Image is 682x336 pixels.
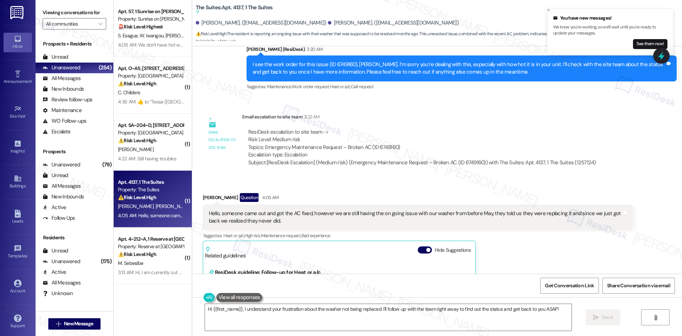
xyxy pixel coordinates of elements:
div: Unread [43,172,68,179]
div: Review follow-ups [43,96,92,103]
span: Heat or a/c , [330,84,351,90]
div: 3:20 AM [305,46,323,53]
strong: ⚠️ Risk Level: High [118,80,156,87]
b: ResiDesk guideline: Follow-up for Heat or a/c [215,269,320,276]
div: Tagged as: [203,230,633,241]
span: [PERSON_NAME] [166,32,201,39]
textarea: Hi {{first_name}}, I understand your frustration about the washer not being replaced. I'll follow... [205,304,572,331]
div: ResiDesk escalation to site team -> Risk Level: Medium risk Topics: Emergency Maintenance Request... [248,128,596,159]
div: Property: [GEOGRAPHIC_DATA] [118,129,184,137]
a: Buildings [4,172,32,192]
div: All Messages [43,75,81,82]
div: Email escalation to site team [209,129,236,151]
div: New Inbounds [43,193,84,201]
div: Unanswered [43,64,80,71]
button: Send [586,309,620,325]
input: All communities [46,18,95,30]
div: Tagged as: [247,81,677,92]
div: WO Follow-ups [43,117,86,125]
button: New Message [48,318,101,330]
div: Active [43,268,66,276]
a: Insights • [4,138,32,157]
span: [PERSON_NAME] [155,203,191,209]
div: Prospects + Residents [36,40,113,48]
div: Follow Ups [43,214,75,222]
a: Account [4,277,32,297]
a: Leads [4,208,32,227]
span: Get Conversation Link [545,282,594,289]
div: 4:05 AM [260,194,278,201]
span: Send [602,314,613,321]
span: C. Childers [118,89,140,96]
div: Residents [36,234,113,241]
div: 3:13 AM: Hi, I am currently out of the country that's why my payment hasn't gone through. I'm not... [118,269,518,276]
div: Hello, someone came out and got the AC fixed, however we are still having the on going issue with... [209,210,622,225]
i:  [653,315,658,320]
div: Apt. 4137, 1 The Suites [118,178,184,186]
div: New Inbounds [43,85,84,93]
span: • [26,113,27,118]
span: [PERSON_NAME] [118,146,153,153]
div: Unanswered [43,161,80,169]
div: Unread [43,247,68,255]
div: Related guidelines [205,246,246,260]
div: Apt. 4~212~A, 1 Reserve at [GEOGRAPHIC_DATA] [118,235,184,243]
div: Subject: [ResiDesk Escalation] (Medium risk) (Emergency Maintenance Request – Broken AC (ID 67491... [248,159,596,166]
div: Prospects [36,148,113,155]
div: Property: Sunrise on [PERSON_NAME] [118,15,184,23]
div: Active [43,204,66,211]
div: 4:08 AM: We don't have hot water since [DATE]. [118,42,215,48]
span: Call request [351,84,373,90]
span: Share Conversation via email [607,282,670,289]
a: Templates • [4,242,32,262]
span: High risk , [244,233,261,239]
span: Work order request , [292,84,330,90]
strong: ⚠️ Risk Level: High [118,251,156,257]
div: (175) [99,256,113,267]
div: Unknown [43,290,73,297]
span: • [32,78,33,83]
b: The Suites: Apt. 4137, 1 The Suites [196,4,273,16]
img: ResiDesk Logo [10,6,25,19]
button: See them now! [633,39,667,49]
i:  [593,315,599,320]
strong: ⚠️ Risk Level: High [118,194,156,201]
div: 4:22 AM: Still having troubles [118,155,176,162]
div: Property: Reserve at [GEOGRAPHIC_DATA] [118,243,184,250]
div: Unanswered [43,258,80,265]
span: M. Sebesibe [118,260,143,266]
button: Get Conversation Link [540,278,599,294]
div: (254) [97,62,113,73]
div: Apt. 57, 1 Sunrise on [PERSON_NAME] [118,8,184,15]
div: All Messages [43,279,81,287]
div: [PERSON_NAME] [203,193,633,204]
span: New Message [64,320,93,327]
div: 4:05 AM: Hello, someone came out and got the AC fixed, however we are still having the on going i... [118,212,584,219]
div: Email escalation to site team [242,113,602,123]
p: We know you're working, so we'll wait until you're ready to update your messages. [553,24,667,37]
div: [PERSON_NAME]. ([EMAIL_ADDRESS][DOMAIN_NAME]) [328,19,459,27]
a: Support [4,312,32,331]
span: • [25,148,26,153]
span: Maintenance , [267,84,292,90]
div: Apt. 5A~204~D, [STREET_ADDRESS][PERSON_NAME] [118,122,184,129]
strong: ⚠️ Risk Level: High [196,31,226,37]
div: Apt. O~A5, [STREET_ADDRESS] [118,65,184,72]
div: Question [240,193,259,202]
strong: 🚨 Risk Level: Highest [118,23,163,30]
span: • [27,252,28,257]
div: You have new messages! [553,15,667,22]
div: Property: The Suites [118,186,184,193]
button: Close toast [545,6,552,14]
label: Viewing conversations for [43,7,106,18]
i:  [98,21,102,27]
div: 4:36 AM: ​👍​ to “ Tessa ([GEOGRAPHIC_DATA]): Hi [PERSON_NAME], the site team said that [PERSON_NA... [118,98,638,105]
span: S. Esagua [118,32,140,39]
div: Property: [GEOGRAPHIC_DATA] [118,72,184,80]
div: All Messages [43,182,81,190]
span: Maintenance request , [261,233,302,239]
div: Escalate [43,128,70,135]
span: W. Iwangou [140,32,166,39]
div: [PERSON_NAME]. ([EMAIL_ADDRESS][DOMAIN_NAME]) [196,19,326,27]
span: [PERSON_NAME] [118,203,156,209]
